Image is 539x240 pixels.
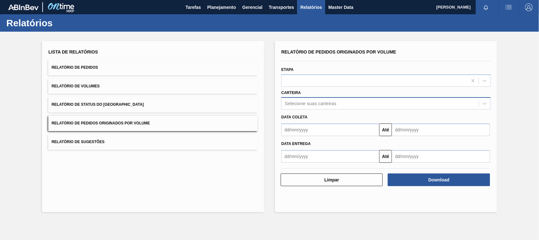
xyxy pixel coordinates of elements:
span: Lista de Relatórios [48,49,98,54]
span: Relatório de Pedidos [51,65,98,70]
button: Relatório de Pedidos Originados por Volume [48,116,258,131]
input: dd/mm/yyyy [392,150,490,163]
button: Até [379,150,392,163]
span: Transportes [269,3,294,11]
h1: Relatórios [6,19,118,27]
span: Planejamento [207,3,236,11]
button: Até [379,123,392,136]
span: Relatório de Sugestões [51,140,105,144]
span: Relatórios [300,3,322,11]
span: Data coleta [281,115,308,119]
span: Gerencial [243,3,263,11]
label: Etapa [281,67,294,72]
span: Tarefas [186,3,201,11]
span: Data entrega [281,142,311,146]
button: Download [388,174,490,186]
span: Relatório de Pedidos Originados por Volume [51,121,150,125]
button: Relatório de Volumes [48,79,258,94]
button: Limpar [281,174,383,186]
img: userActions [505,3,512,11]
div: Selecione suas carteiras [285,101,336,106]
label: Carteira [281,91,301,95]
button: Relatório de Status do [GEOGRAPHIC_DATA] [48,97,258,112]
span: Relatório de Status do [GEOGRAPHIC_DATA] [51,102,144,107]
input: dd/mm/yyyy [281,123,379,136]
button: Notificações [476,3,496,12]
input: dd/mm/yyyy [281,150,379,163]
img: Logout [525,3,533,11]
span: Relatório de Volumes [51,84,99,88]
span: Relatório de Pedidos Originados por Volume [281,49,396,54]
img: TNhmsLtSVTkK8tSr43FrP2fwEKptu5GPRR3wAAAABJRU5ErkJggg== [8,4,39,10]
input: dd/mm/yyyy [392,123,490,136]
button: Relatório de Pedidos [48,60,258,75]
span: Master Data [328,3,353,11]
button: Relatório de Sugestões [48,134,258,150]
